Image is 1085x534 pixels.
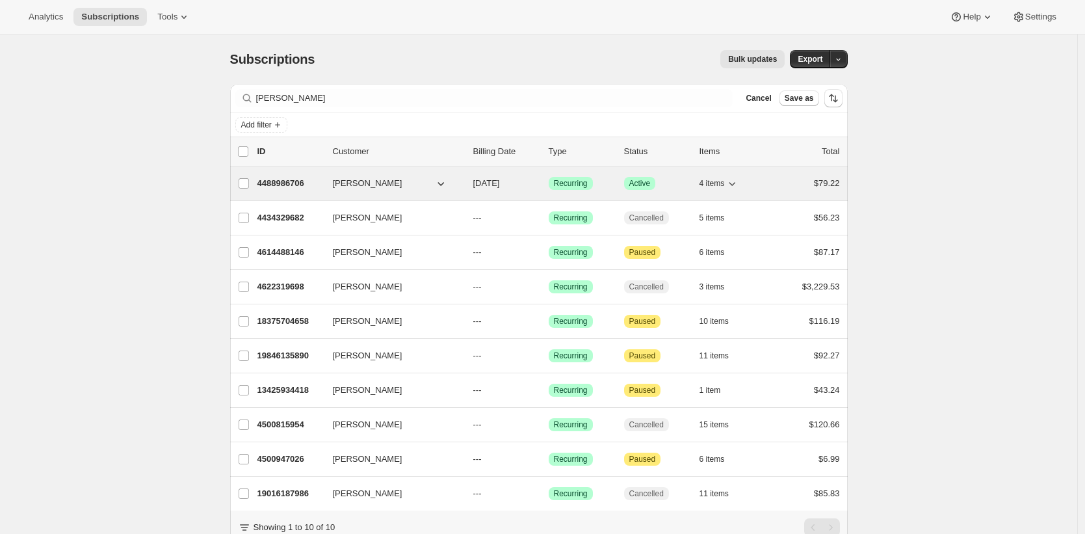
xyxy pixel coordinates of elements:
span: 10 items [699,316,729,327]
div: 4488986706[PERSON_NAME][DATE]SuccessRecurringSuccessActive4 items$79.22 [257,174,840,193]
span: Tools [157,12,177,22]
button: Subscriptions [73,8,147,26]
span: --- [473,351,482,360]
span: Add filter [241,120,272,130]
span: Recurring [554,247,588,258]
span: [PERSON_NAME] [333,211,402,224]
span: Recurring [554,282,588,292]
p: 19846135890 [257,349,322,362]
button: 15 items [699,416,743,434]
div: 4500815954[PERSON_NAME]---SuccessRecurringCancelled15 items$120.66 [257,416,840,434]
span: [PERSON_NAME] [333,418,402,431]
span: 11 items [699,351,729,361]
input: Filter subscribers [256,89,733,107]
p: 4434329682 [257,211,322,224]
button: 3 items [699,278,739,296]
p: 4488986706 [257,177,322,190]
button: Add filter [235,117,287,133]
span: --- [473,385,482,395]
button: Settings [1004,8,1064,26]
span: Bulk updates [728,54,777,64]
button: [PERSON_NAME] [325,207,455,228]
button: 6 items [699,243,739,261]
div: IDCustomerBilling DateTypeStatusItemsTotal [257,145,840,158]
span: --- [473,282,482,291]
span: 6 items [699,454,725,464]
p: 4500947026 [257,453,322,466]
button: [PERSON_NAME] [325,449,455,470]
span: Save as [785,93,814,103]
span: Subscriptions [81,12,139,22]
p: Showing 1 to 10 of 10 [254,521,335,534]
span: --- [473,454,482,464]
span: Cancelled [629,488,664,499]
span: $120.66 [809,420,840,429]
span: [PERSON_NAME] [333,246,402,259]
p: 13425934418 [257,384,322,397]
button: [PERSON_NAME] [325,380,455,401]
p: Customer [333,145,463,158]
div: 19846135890[PERSON_NAME]---SuccessRecurringAttentionPaused11 items$92.27 [257,347,840,365]
button: Cancel [740,90,776,106]
button: 10 items [699,312,743,330]
span: Recurring [554,454,588,464]
button: [PERSON_NAME] [325,311,455,332]
button: [PERSON_NAME] [325,173,455,194]
span: Cancelled [629,282,664,292]
button: [PERSON_NAME] [325,414,455,435]
button: Help [942,8,1001,26]
span: $116.19 [809,316,840,326]
div: Type [549,145,614,158]
span: Paused [629,385,656,395]
button: [PERSON_NAME] [325,345,455,366]
span: Recurring [554,316,588,327]
button: Export [790,50,830,68]
span: Recurring [554,213,588,223]
span: $3,229.53 [802,282,840,291]
span: --- [473,213,482,222]
div: 4434329682[PERSON_NAME]---SuccessRecurringCancelled5 items$56.23 [257,209,840,227]
p: Billing Date [473,145,538,158]
button: 11 items [699,485,743,503]
span: 15 items [699,420,729,430]
span: Export [798,54,822,64]
span: Cancelled [629,420,664,430]
span: [PERSON_NAME] [333,453,402,466]
span: $6.99 [818,454,840,464]
p: Status [624,145,689,158]
span: Paused [629,247,656,258]
p: 4614488146 [257,246,322,259]
span: Recurring [554,178,588,189]
button: [PERSON_NAME] [325,483,455,504]
p: 19016187986 [257,487,322,500]
span: $56.23 [814,213,840,222]
span: 11 items [699,488,729,499]
span: $79.22 [814,178,840,188]
p: 18375704658 [257,315,322,328]
div: 13425934418[PERSON_NAME]---SuccessRecurringAttentionPaused1 item$43.24 [257,381,840,399]
button: Sort the results [824,89,843,107]
button: 11 items [699,347,743,365]
div: 19016187986[PERSON_NAME]---SuccessRecurringCancelled11 items$85.83 [257,485,840,503]
span: 4 items [699,178,725,189]
span: Recurring [554,385,588,395]
span: $43.24 [814,385,840,395]
span: Recurring [554,351,588,361]
span: 6 items [699,247,725,258]
span: [PERSON_NAME] [333,315,402,328]
span: 1 item [699,385,721,395]
span: Help [963,12,980,22]
button: 6 items [699,450,739,468]
span: $92.27 [814,351,840,360]
span: [DATE] [473,178,500,188]
div: 4614488146[PERSON_NAME]---SuccessRecurringAttentionPaused6 items$87.17 [257,243,840,261]
span: $87.17 [814,247,840,257]
button: Save as [779,90,819,106]
button: Analytics [21,8,71,26]
span: --- [473,316,482,326]
span: --- [473,420,482,429]
div: Items [699,145,765,158]
button: 1 item [699,381,735,399]
span: Cancelled [629,213,664,223]
p: 4500815954 [257,418,322,431]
